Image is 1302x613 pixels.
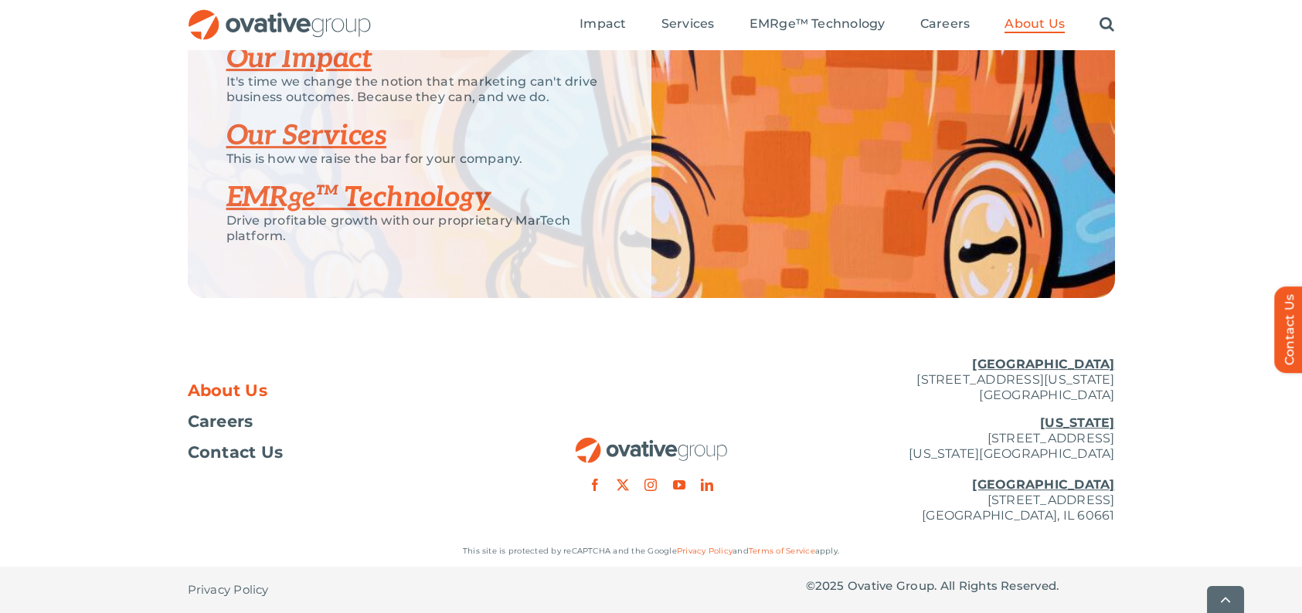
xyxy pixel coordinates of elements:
p: [STREET_ADDRESS][US_STATE] [GEOGRAPHIC_DATA] [806,357,1115,403]
a: Impact [580,16,626,33]
a: Our Services [226,119,387,153]
a: Search [1100,16,1114,33]
span: EMRge™ Technology [750,16,886,32]
nav: Footer - Privacy Policy [188,567,497,613]
u: [GEOGRAPHIC_DATA] [972,357,1114,371]
a: About Us [188,383,497,398]
p: Drive profitable growth with our proprietary MarTech platform. [226,213,613,244]
u: [US_STATE] [1040,415,1114,430]
a: twitter [617,479,629,491]
a: EMRge™ Technology [750,16,886,33]
a: OG_Full_horizontal_RGB [187,8,372,22]
a: instagram [644,479,657,491]
p: [STREET_ADDRESS] [US_STATE][GEOGRAPHIC_DATA] [STREET_ADDRESS] [GEOGRAPHIC_DATA], IL 60661 [806,415,1115,523]
a: Privacy Policy [677,546,733,556]
p: This site is protected by reCAPTCHA and the Google and apply. [188,544,1115,559]
span: Contact Us [188,445,284,460]
span: Careers [188,414,253,429]
a: Services [661,16,715,33]
span: About Us [1005,16,1065,32]
a: facebook [589,479,601,491]
a: Our Impact [226,42,372,76]
a: Careers [188,414,497,429]
a: Careers [920,16,971,33]
a: linkedin [701,479,713,491]
u: [GEOGRAPHIC_DATA] [972,477,1114,492]
p: © Ovative Group. All Rights Reserved. [806,578,1115,594]
span: Careers [920,16,971,32]
p: This is how we raise the bar for your company. [226,151,613,167]
a: OG_Full_horizontal_RGB [574,435,729,450]
nav: Footer Menu [188,383,497,460]
a: youtube [673,479,685,491]
span: 2025 [815,578,845,593]
span: Privacy Policy [188,582,269,598]
span: Impact [580,16,626,32]
a: EMRge™ Technology [226,181,491,215]
p: It's time we change the notion that marketing can't drive business outcomes. Because they can, an... [226,74,613,105]
a: Contact Us [188,445,497,460]
span: Services [661,16,715,32]
a: Terms of Service [749,546,815,556]
span: About Us [188,383,268,398]
a: About Us [1005,16,1065,33]
a: Privacy Policy [188,567,269,613]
